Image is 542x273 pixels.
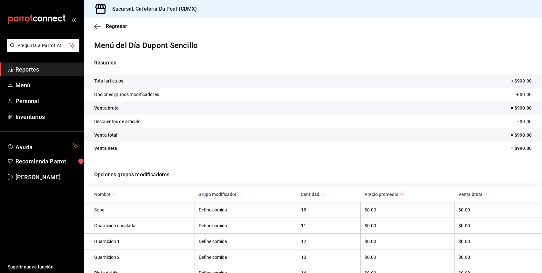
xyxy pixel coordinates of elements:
[455,218,542,233] th: $0.00
[361,218,455,233] th: $0.00
[15,142,70,150] span: Ayuda
[195,218,297,233] th: Define comida
[455,249,542,265] th: $0.00
[94,105,119,112] p: Venta bruta
[297,249,360,265] th: 10
[195,202,297,218] th: Define comida
[94,40,532,51] p: Menú del Día Dupont Sencillo
[195,233,297,249] th: Define comida
[15,173,78,181] span: [PERSON_NAME]
[84,233,195,249] th: Guarnicion 1
[8,264,78,270] span: Sugerir nueva función
[511,145,532,152] p: = $990.00
[511,132,532,139] p: = $990.00
[195,249,297,265] th: Define comida
[297,233,360,249] th: 12
[361,202,455,218] th: $0.00
[297,218,360,233] th: 11
[17,42,69,49] span: Pregunta a Parrot AI
[455,233,542,249] th: $0.00
[15,81,78,90] span: Menú
[94,132,117,139] p: Venta total
[94,59,532,67] p: Resumen
[516,91,532,98] p: + $0.00
[94,163,532,186] p: Opciones grupos modificadores
[365,192,404,197] span: Precio promedio
[94,78,123,84] p: Total artículos
[455,202,542,218] th: $0.00
[198,192,242,197] span: Grupo modificador
[94,23,127,29] button: Regresar
[15,112,78,121] span: Inventarios
[84,202,195,218] th: Sopa
[106,23,127,29] span: Regresar
[84,249,195,265] th: Guarnicion 2
[361,233,455,249] th: $0.00
[361,249,455,265] th: $0.00
[5,47,79,54] a: Pregunta a Parrot AI
[511,78,532,84] p: + $990.00
[301,192,325,197] span: Cantidad
[297,202,360,218] th: 18
[71,17,76,22] button: open_drawer_menu
[511,105,532,112] p: = $990.00
[94,118,141,125] p: Descuentos de artículo
[94,91,159,98] p: Opciones grupos modificadores
[15,97,78,105] span: Personal
[458,192,488,197] span: Venta bruta
[7,39,79,52] button: Pregunta a Parrot AI
[94,145,117,152] p: Venta neta
[517,118,532,125] p: - $0.00
[15,65,78,74] span: Reportes
[15,157,78,166] span: Recomienda Parrot
[94,192,116,197] span: Nombre
[107,5,197,13] h3: Sucursal: Cafeteria Du Pont (CDMX)
[84,218,195,233] th: Guarnición ensalada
